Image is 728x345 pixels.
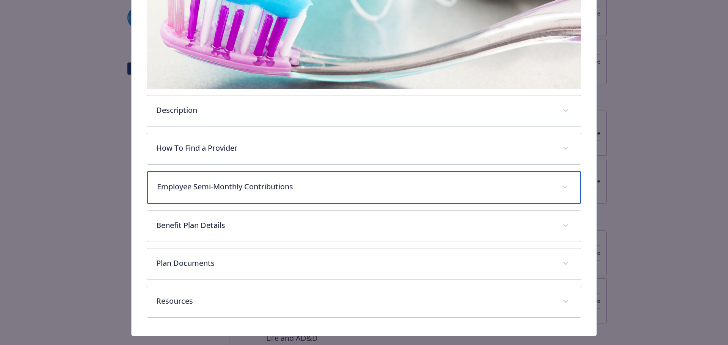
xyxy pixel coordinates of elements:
[147,95,581,126] div: Description
[147,211,581,242] div: Benefit Plan Details
[147,248,581,279] div: Plan Documents
[156,258,554,269] p: Plan Documents
[157,181,553,192] p: Employee Semi-Monthly Contributions
[156,142,554,154] p: How To Find a Provider
[147,133,581,164] div: How To Find a Provider
[156,220,554,231] p: Benefit Plan Details
[156,295,554,307] p: Resources
[147,286,581,317] div: Resources
[156,105,554,116] p: Description
[147,171,581,204] div: Employee Semi-Monthly Contributions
